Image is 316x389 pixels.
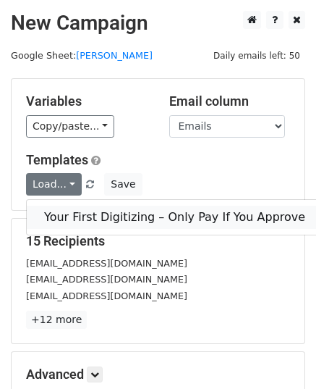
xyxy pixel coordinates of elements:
[26,115,114,138] a: Copy/paste...
[26,258,187,269] small: [EMAIL_ADDRESS][DOMAIN_NAME]
[26,152,88,167] a: Templates
[26,93,148,109] h5: Variables
[104,173,142,196] button: Save
[26,233,290,249] h5: 15 Recipients
[26,290,187,301] small: [EMAIL_ADDRESS][DOMAIN_NAME]
[26,367,290,382] h5: Advanced
[208,50,305,61] a: Daily emails left: 50
[11,50,153,61] small: Google Sheet:
[26,311,87,329] a: +12 more
[26,274,187,285] small: [EMAIL_ADDRESS][DOMAIN_NAME]
[76,50,153,61] a: [PERSON_NAME]
[11,11,305,35] h2: New Campaign
[208,48,305,64] span: Daily emails left: 50
[169,93,291,109] h5: Email column
[244,319,316,389] iframe: Chat Widget
[26,173,82,196] a: Load...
